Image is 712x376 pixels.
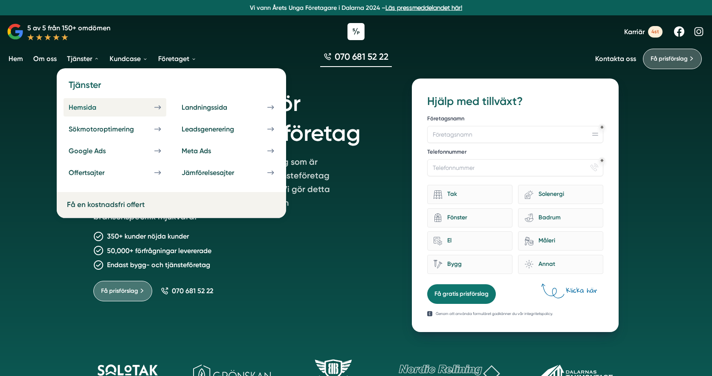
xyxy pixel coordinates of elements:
[161,287,213,295] a: 070 681 52 22
[27,23,110,33] p: 5 av 5 från 150+ omdömen
[436,311,553,317] p: Genom att använda formuläret godkänner du vår integritetspolicy.
[595,55,636,63] a: Kontakta oss
[651,54,688,64] span: Få prisförslag
[177,120,279,138] a: Leadsgenerering
[64,163,166,182] a: Offertsajter
[64,120,166,138] a: Sökmotoroptimering
[101,286,138,296] span: Få prisförslag
[65,48,101,70] a: Tjänster
[69,125,154,133] div: Sökmotoroptimering
[177,98,279,117] a: Landningssida
[7,48,25,70] a: Hem
[643,49,702,69] a: Få prisförslag
[32,48,58,70] a: Om oss
[335,50,388,63] span: 070 681 52 22
[182,169,255,177] div: Jämförelsesajter
[177,163,279,182] a: Jämförelsesajter
[600,159,604,162] div: Obligatoriskt
[182,147,232,155] div: Meta Ads
[648,26,663,38] span: 4st
[427,115,603,124] label: Företagsnamn
[93,281,152,301] a: Få prisförslag
[427,148,603,157] label: Telefonnummer
[182,125,255,133] div: Leadsgenerering
[427,94,603,109] h3: Hjälp med tillväxt?
[182,103,248,111] div: Landningssida
[64,98,166,117] a: Hemsida
[67,200,145,209] a: Få en kostnadsfri offert
[320,50,392,67] a: 070 681 52 22
[427,126,603,143] input: Företagsnamn
[624,28,645,36] span: Karriär
[3,3,709,12] p: Vi vann Årets Unga Företagare i Dalarna 2024 –
[156,48,198,70] a: Företaget
[385,4,462,11] a: Läs pressmeddelandet här!
[69,103,117,111] div: Hemsida
[624,26,663,38] a: Karriär 4st
[69,169,125,177] div: Offertsajter
[427,159,603,176] input: Telefonnummer
[64,142,166,160] a: Google Ads
[108,48,150,70] a: Kundcase
[600,125,604,129] div: Obligatoriskt
[427,284,496,304] button: Få gratis prisförslag
[107,245,211,256] p: 50,000+ förfrågningar levererade
[64,79,279,98] h4: Tjänster
[107,231,189,242] p: 350+ kunder nöjda kunder
[69,147,126,155] div: Google Ads
[172,287,213,295] span: 070 681 52 22
[107,259,210,270] p: Endast bygg- och tjänsteföretag
[177,142,279,160] a: Meta Ads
